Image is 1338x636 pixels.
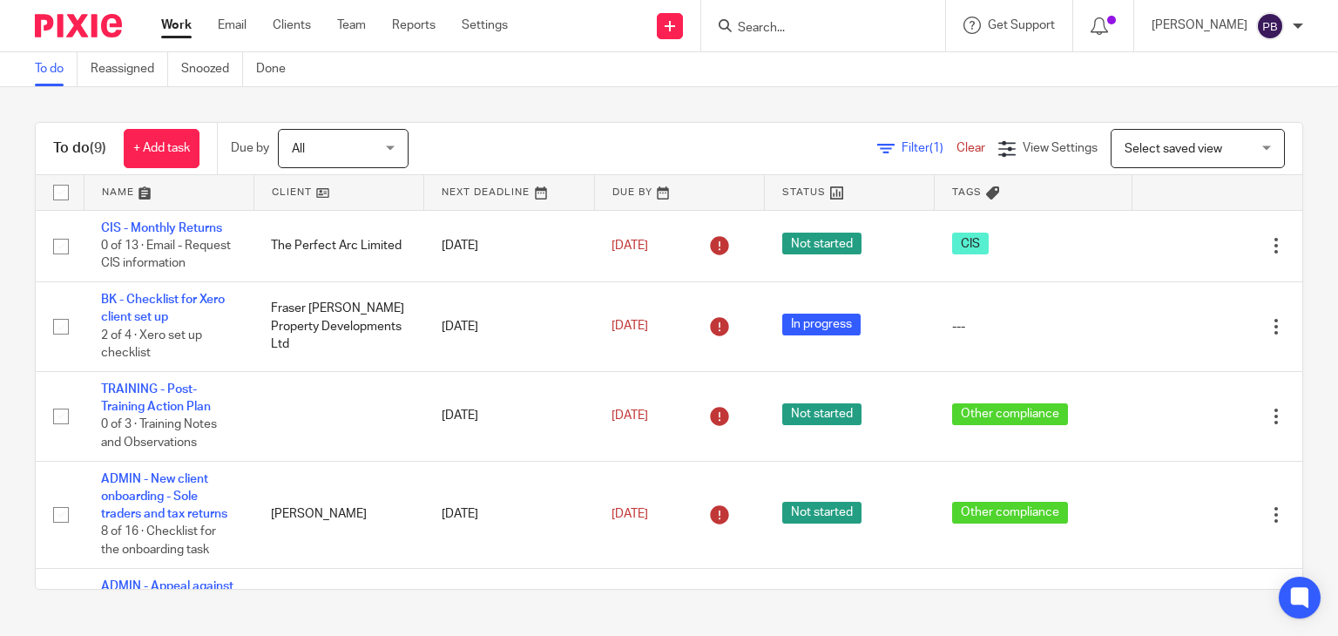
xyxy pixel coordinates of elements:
[952,502,1068,524] span: Other compliance
[902,142,956,154] span: Filter
[35,52,78,86] a: To do
[952,187,982,197] span: Tags
[612,409,648,422] span: [DATE]
[161,17,192,34] a: Work
[91,52,168,86] a: Reassigned
[1256,12,1284,40] img: svg%3E
[124,129,199,168] a: + Add task
[612,508,648,520] span: [DATE]
[424,371,594,461] td: [DATE]
[101,329,202,360] span: 2 of 4 · Xero set up checklist
[253,461,423,568] td: [PERSON_NAME]
[90,141,106,155] span: (9)
[952,403,1068,425] span: Other compliance
[253,281,423,371] td: Fraser [PERSON_NAME] Property Developments Ltd
[612,240,648,252] span: [DATE]
[253,210,423,281] td: The Perfect Arc Limited
[1023,142,1098,154] span: View Settings
[53,139,106,158] h1: To do
[181,52,243,86] a: Snoozed
[101,383,211,413] a: TRAINING - Post-Training Action Plan
[231,139,269,157] p: Due by
[424,210,594,281] td: [DATE]
[782,314,861,335] span: In progress
[101,222,222,234] a: CIS - Monthly Returns
[101,473,227,521] a: ADMIN - New client onboarding - Sole traders and tax returns
[101,580,233,610] a: ADMIN - Appeal against a penalty
[1125,143,1222,155] span: Select saved view
[988,19,1055,31] span: Get Support
[392,17,436,34] a: Reports
[273,17,311,34] a: Clients
[424,461,594,568] td: [DATE]
[256,52,299,86] a: Done
[952,318,1115,335] div: ---
[101,240,231,270] span: 0 of 13 · Email - Request CIS information
[424,281,594,371] td: [DATE]
[35,14,122,37] img: Pixie
[956,142,985,154] a: Clear
[782,233,862,254] span: Not started
[612,321,648,333] span: [DATE]
[736,21,893,37] input: Search
[929,142,943,154] span: (1)
[782,502,862,524] span: Not started
[101,526,216,557] span: 8 of 16 · Checklist for the onboarding task
[782,403,862,425] span: Not started
[952,233,989,254] span: CIS
[337,17,366,34] a: Team
[1152,17,1247,34] p: [PERSON_NAME]
[101,294,225,323] a: BK - Checklist for Xero client set up
[101,419,217,450] span: 0 of 3 · Training Notes and Observations
[462,17,508,34] a: Settings
[292,143,305,155] span: All
[218,17,247,34] a: Email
